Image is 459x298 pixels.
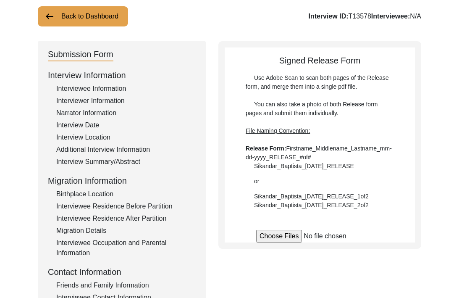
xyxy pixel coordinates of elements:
div: Interview Location [56,132,196,142]
div: Interviewee Information [56,84,196,94]
div: Birthplace Location [56,189,196,199]
div: or [246,177,394,186]
span: File Naming Convention: [246,127,310,134]
div: Interviewee Residence Before Partition [56,201,196,211]
div: Signed Release Form [225,54,415,210]
div: Friends and Family Information [56,280,196,290]
div: Narrator Information [56,108,196,118]
div: Interviewer Information [56,96,196,106]
b: Interview ID: [308,13,348,20]
div: Use Adobe Scan to scan both pages of the Release form, and merge them into a single pdf file. You... [246,74,394,210]
div: Additional Interview Information [56,145,196,155]
div: Interview Summary/Abstract [56,157,196,167]
div: Migration Information [48,174,196,187]
div: Interview Date [56,120,196,130]
button: Back to Dashboard [38,6,128,26]
div: Interviewee Residence After Partition [56,214,196,224]
div: Migration Details [56,226,196,236]
div: Interviewee Occupation and Parental Information [56,238,196,258]
img: arrow-left.png [45,11,55,21]
b: Interviewee: [371,13,410,20]
div: Submission Form [48,48,113,61]
b: Release Form: [246,145,286,152]
div: Contact Information [48,266,196,278]
div: T13578 N/A [308,11,421,21]
div: Interview Information [48,69,196,82]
